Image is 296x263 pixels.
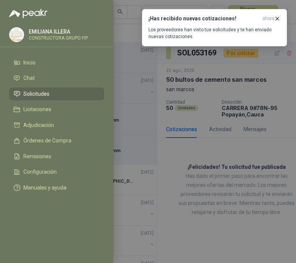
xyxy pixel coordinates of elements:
[9,181,104,194] a: Manuales y ayuda
[9,119,104,131] a: Adjudicación
[9,103,104,116] a: Licitaciones
[9,9,48,18] img: Logo peakr
[142,9,287,46] button: ¡Has recibido nuevas cotizaciones!ahora Los proveedores han visto tus solicitudes y te han enviad...
[9,56,104,69] a: Inicio
[9,150,104,163] a: Remisiones
[23,60,35,66] span: Inicio
[23,106,51,112] span: Licitaciones
[23,169,57,175] span: Configuración
[23,153,51,159] span: Remisiones
[29,36,88,40] p: CONSTRUCTORA GRUPO FIP
[9,87,104,100] a: Solicitudes
[9,166,104,179] a: Configuración
[23,91,49,97] span: Solicitudes
[9,28,24,42] img: Company Logo
[23,185,66,191] span: Manuales y ayuda
[262,15,274,22] span: ahora
[23,75,35,81] span: Chat
[23,122,54,128] span: Adjudicación
[9,135,104,147] a: Órdenes de Compra
[23,138,71,144] span: Órdenes de Compra
[148,26,281,40] p: Los proveedores han visto tus solicitudes y te han enviado nuevas cotizaciones.
[29,29,88,34] p: EMILIANA ILLERA
[148,15,259,22] h3: ¡Has recibido nuevas cotizaciones!
[9,72,104,85] a: Chat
